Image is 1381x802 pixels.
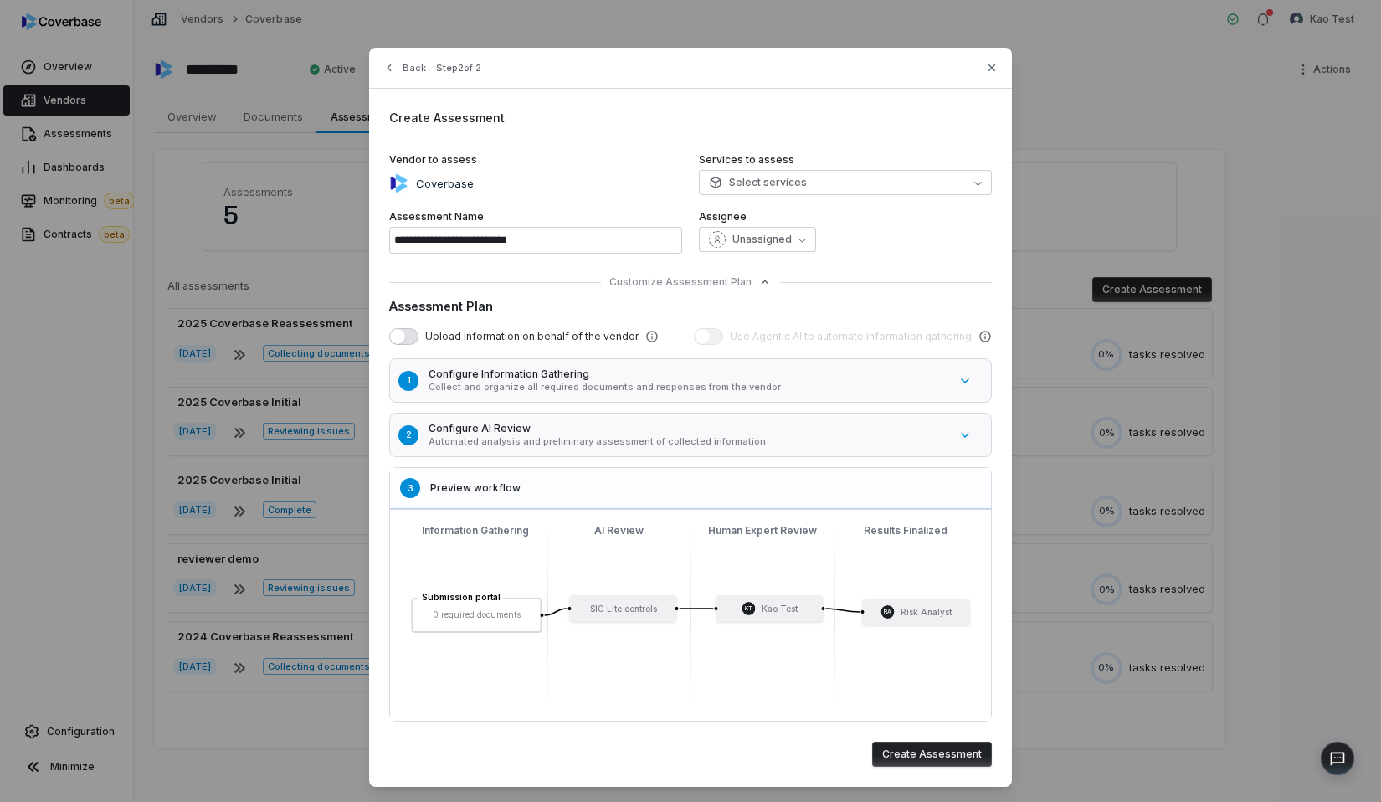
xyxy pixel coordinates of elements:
[609,275,772,289] button: Customize Assessment Plan
[429,381,948,393] p: Collect and organize all required documents and responses from the vendor
[400,478,420,498] div: 3
[872,742,992,767] button: Create Assessment
[377,53,431,83] button: Back
[436,62,481,75] span: Step 2 of 2
[425,330,639,343] span: Upload information on behalf of the vendor
[429,435,948,448] p: Automated analysis and preliminary assessment of collected information
[430,481,981,495] h5: Preview workflow
[385,409,1013,461] button: 2Configure AI ReviewAutomated analysis and preliminary assessment of collected information
[389,297,992,315] div: Assessment Plan
[385,354,1013,407] button: 1Configure Information GatheringCollect and organize all required documents and responses from th...
[398,425,418,445] div: 2
[429,422,948,435] h5: Configure AI Review
[609,275,752,289] span: Customize Assessment Plan
[709,176,807,189] span: Select services
[389,210,682,224] label: Assessment Name
[389,153,477,167] span: Vendor to assess
[730,330,972,343] span: Use Agentic AI to automate information gathering
[389,111,505,125] span: Create Assessment
[429,368,948,381] h5: Configure Information Gathering
[699,210,992,224] label: Assignee
[732,233,792,246] span: Unassigned
[398,371,418,391] div: 1
[699,153,992,167] label: Services to assess
[409,176,474,193] p: Coverbase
